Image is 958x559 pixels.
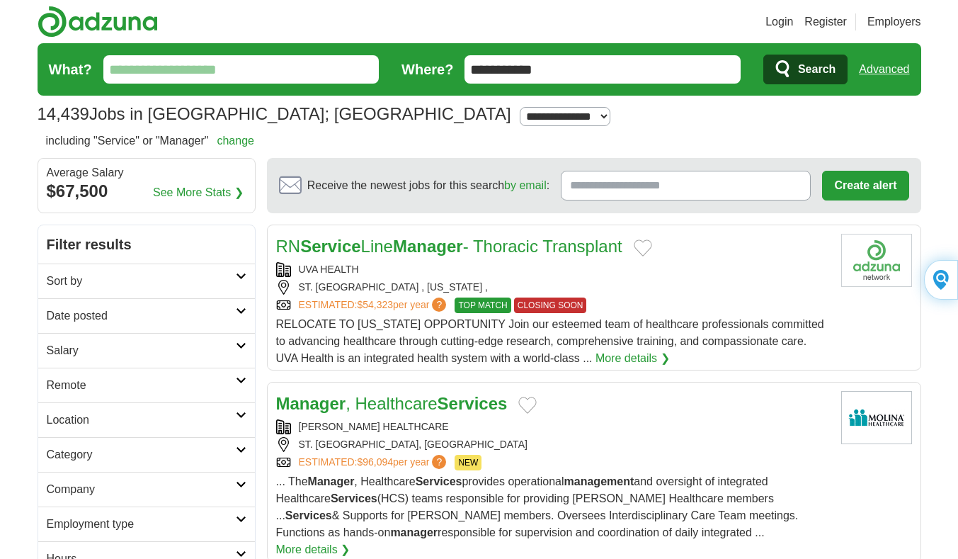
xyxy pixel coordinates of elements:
span: RELOCATE TO [US_STATE] OPPORTUNITY Join our esteemed team of healthcare professionals committed t... [276,318,824,364]
span: ? [432,455,446,469]
span: ? [432,298,446,312]
h2: Filter results [38,225,255,264]
a: More details ❯ [595,350,670,367]
a: by email [504,179,547,191]
span: TOP MATCH [455,298,511,313]
a: Remote [38,368,255,402]
a: UVA HEALTH [299,264,359,275]
a: RNServiceLineManager- Thoracic Transplant [276,237,622,256]
h1: Jobs in [GEOGRAPHIC_DATA]; [GEOGRAPHIC_DATA] [38,104,511,123]
span: $54,323 [357,299,393,310]
h2: Remote [47,377,236,394]
strong: Services [331,492,377,504]
a: ESTIMATED:$96,094per year? [299,455,450,470]
strong: Manager [393,237,463,256]
span: 14,439 [38,101,89,127]
span: $96,094 [357,456,393,468]
a: ESTIMATED:$54,323per year? [299,298,450,313]
a: Manager, HealthcareServices [276,394,508,413]
a: Employers [867,13,921,30]
span: CLOSING SOON [514,298,587,313]
span: ... The , Healthcare provides operational and oversight of integrated Healthcare (HCS) teams resp... [276,475,799,538]
strong: Manager [308,475,355,487]
h2: Location [47,412,236,429]
strong: Manager [276,394,346,413]
a: More details ❯ [276,541,350,558]
a: Register [804,13,847,30]
span: Receive the newest jobs for this search : [307,177,549,194]
strong: manager [390,526,438,538]
button: Search [763,55,848,84]
img: Molina Healthcare logo [841,391,912,444]
h2: Date posted [47,307,236,324]
a: Date posted [38,298,255,333]
strong: Services [438,394,508,413]
a: Category [38,437,255,472]
h2: Salary [47,342,236,359]
a: [PERSON_NAME] HEALTHCARE [299,421,449,432]
h2: Company [47,481,236,498]
strong: Services [416,475,462,487]
h2: Category [47,446,236,463]
a: Sort by [38,264,255,298]
span: NEW [455,455,481,470]
label: Where? [401,59,453,80]
strong: Services [285,509,332,521]
label: What? [49,59,92,80]
h2: Sort by [47,273,236,290]
div: Average Salary [47,167,246,179]
button: Add to favorite jobs [634,239,652,256]
button: Create alert [822,171,908,201]
h2: Employment type [47,516,236,533]
div: ST. [GEOGRAPHIC_DATA], [GEOGRAPHIC_DATA] [276,437,830,452]
a: change [217,135,254,147]
span: Search [798,55,836,84]
a: Company [38,472,255,507]
img: UVA Health System logo [841,234,912,287]
strong: management [564,475,634,487]
strong: Service [300,237,360,256]
a: Login [765,13,793,30]
a: Advanced [859,55,909,84]
a: Salary [38,333,255,368]
a: Employment type [38,507,255,541]
a: See More Stats ❯ [153,184,244,201]
div: $67,500 [47,179,246,204]
div: ST. [GEOGRAPHIC_DATA] , [US_STATE] , [276,280,830,295]
a: Location [38,402,255,437]
h2: including "Service" or "Manager" [46,132,254,149]
img: Adzuna logo [38,6,158,38]
button: Add to favorite jobs [518,397,537,414]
